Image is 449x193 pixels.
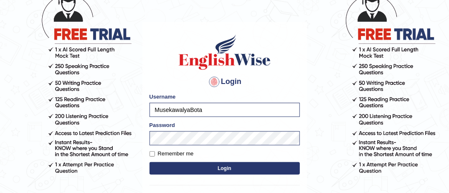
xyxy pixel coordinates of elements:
[150,151,155,157] input: Remember me
[150,121,175,129] label: Password
[150,93,176,101] label: Username
[150,75,300,89] h4: Login
[150,150,194,158] label: Remember me
[177,33,272,71] img: Logo of English Wise sign in for intelligent practice with AI
[150,162,300,175] button: Login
